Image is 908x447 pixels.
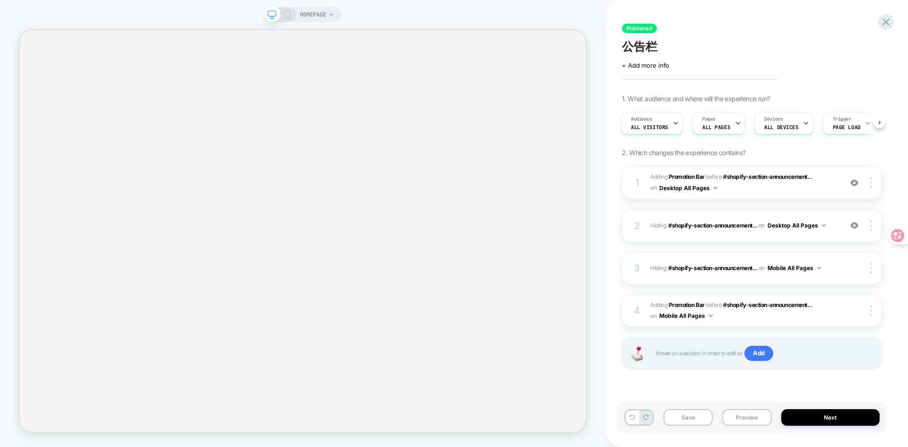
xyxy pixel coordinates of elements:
[631,116,652,123] span: Audience
[870,306,872,316] img: close
[650,311,656,321] span: on
[870,263,872,273] img: close
[659,182,717,194] button: Desktop All Pages
[650,173,705,180] span: Adding
[833,124,861,131] span: Page Load
[300,7,326,22] span: HOMEPAGE
[669,301,705,308] b: Promotion Bar
[632,260,642,277] div: 3
[632,174,642,191] div: 1
[870,177,872,188] img: close
[650,262,837,274] span: Hiding :
[817,267,821,269] img: down arrow
[759,263,765,273] span: on
[631,124,668,131] span: All Visitors
[768,219,826,231] button: Desktop All Pages
[632,302,642,319] div: 4
[650,219,837,231] span: Hiding :
[632,217,642,234] div: 2
[870,220,872,231] img: close
[664,409,713,426] button: Save
[622,24,657,33] span: Published
[668,264,757,272] span: #shopify-section-announcement...
[768,262,821,274] button: Mobile All Pages
[706,173,722,180] span: BEFORE
[702,116,716,123] span: Pages
[669,173,705,180] b: Promotion Bar
[759,220,765,231] span: on
[764,116,783,123] span: Devices
[628,346,646,361] img: Joystick
[723,301,812,308] span: #shopify-section-announcement...
[822,224,826,227] img: down arrow
[850,179,858,187] img: crossed eye
[714,187,717,189] img: down arrow
[668,222,757,229] span: #shopify-section-announcement...
[781,409,880,426] button: Next
[723,173,812,180] span: #shopify-section-announcement...
[709,315,713,317] img: down arrow
[764,124,798,131] span: ALL DEVICES
[650,183,656,193] span: on
[656,346,872,361] span: Hover on a section in order to edit or
[622,149,745,157] span: 2. Which changes the experience contains?
[659,310,713,322] button: Mobile All Pages
[706,301,722,308] span: BEFORE
[702,124,730,131] span: ALL PAGES
[850,221,858,229] img: crossed eye
[833,116,851,123] span: Trigger
[622,39,657,54] span: 公告栏
[722,409,771,426] button: Preview
[622,95,770,103] span: 1. What audience and where will the experience run?
[744,346,773,361] span: Add
[622,61,669,69] span: + Add more info
[650,301,705,308] span: Adding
